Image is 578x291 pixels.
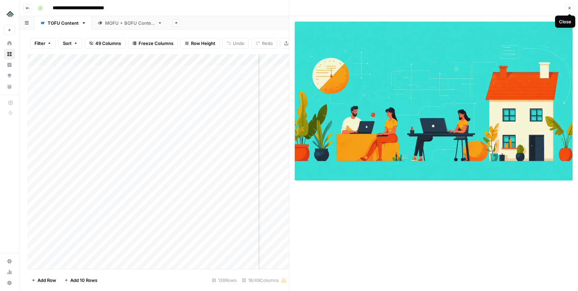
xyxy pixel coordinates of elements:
button: Add 10 Rows [60,275,101,286]
div: Close [559,18,571,25]
img: Uplisting Logo [4,8,16,20]
button: Sort [58,38,82,49]
a: Settings [4,256,15,267]
button: Row Height [180,38,220,49]
span: Row Height [191,40,215,47]
button: Workspace: Uplisting [4,5,15,22]
button: Redo [251,38,277,49]
div: MOFU + BOFU Content [105,20,155,26]
span: Sort [63,40,72,47]
span: Freeze Columns [139,40,173,47]
div: TOFU Content [48,20,79,26]
button: Filter [30,38,56,49]
div: 138 Rows [209,275,239,286]
div: 19/49 Columns [239,275,289,286]
button: 49 Columns [85,38,125,49]
button: Add Row [27,275,60,286]
a: Your Data [4,81,15,92]
a: Usage [4,267,15,277]
img: Row/Cell [295,22,573,180]
span: Add 10 Rows [70,277,97,284]
span: Filter [34,40,45,47]
a: TOFU Content [34,16,92,30]
span: Add Row [38,277,56,284]
a: Home [4,38,15,49]
button: Freeze Columns [128,38,178,49]
button: Help + Support [4,277,15,288]
span: 49 Columns [95,40,121,47]
a: MOFU + BOFU Content [92,16,168,30]
a: Browse [4,49,15,59]
span: Redo [262,40,273,47]
button: Undo [222,38,249,49]
span: Undo [233,40,244,47]
a: Opportunities [4,70,15,81]
a: Insights [4,59,15,70]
